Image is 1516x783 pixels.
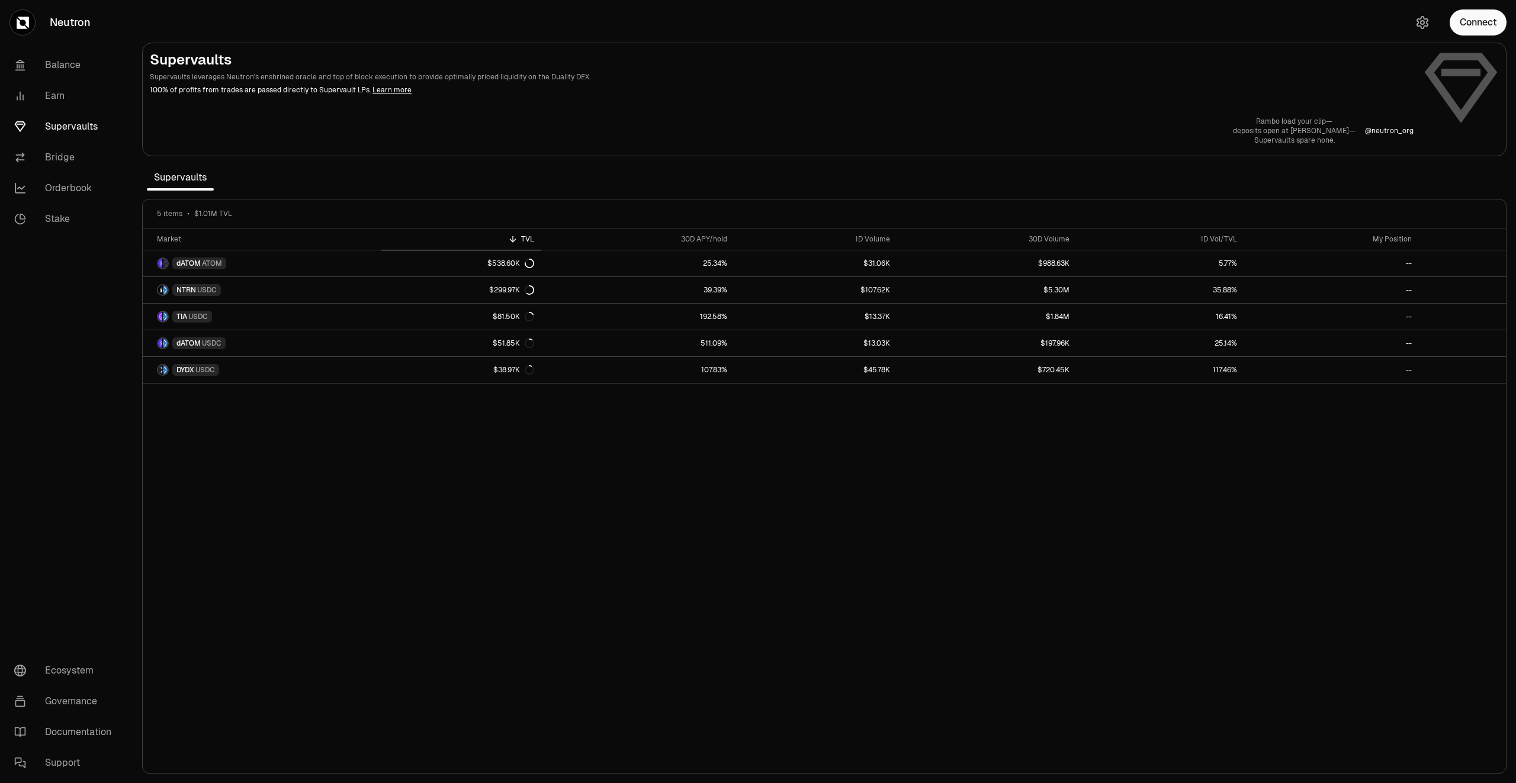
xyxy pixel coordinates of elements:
img: NTRN Logo [158,285,162,295]
a: $299.97K [381,277,541,303]
a: $538.60K [381,250,541,276]
span: USDC [188,312,208,321]
a: Bridge [5,142,128,173]
div: 1D Vol/TVL [1084,234,1238,244]
p: Rambo load your clip— [1233,117,1356,126]
a: 16.41% [1077,304,1245,330]
a: $13.37K [734,304,898,330]
a: 25.14% [1077,330,1245,356]
a: TIA LogoUSDC LogoTIAUSDC [143,304,381,330]
img: dATOM Logo [158,339,162,348]
a: 107.83% [541,357,734,383]
a: $38.97K [381,357,541,383]
span: DYDX [176,365,194,375]
a: Governance [5,686,128,717]
a: -- [1244,250,1418,276]
div: 30D Volume [904,234,1069,244]
a: Ecosystem [5,655,128,686]
div: $299.97K [489,285,534,295]
img: dATOM Logo [158,259,162,268]
a: 5.77% [1077,250,1245,276]
a: NTRN LogoUSDC LogoNTRNUSDC [143,277,381,303]
a: DYDX LogoUSDC LogoDYDXUSDC [143,357,381,383]
a: 35.88% [1077,277,1245,303]
a: Supervaults [5,111,128,142]
span: USDC [197,285,217,295]
p: Supervaults leverages Neutron's enshrined oracle and top of block execution to provide optimally ... [150,72,1414,82]
a: Support [5,747,128,778]
span: $1.01M TVL [194,209,232,218]
a: $107.62K [734,277,898,303]
p: 100% of profits from trades are passed directly to Supervault LPs. [150,85,1414,95]
img: DYDX Logo [158,365,162,375]
a: dATOM LogoUSDC LogodATOMUSDC [143,330,381,356]
a: dATOM LogoATOM LogodATOMATOM [143,250,381,276]
a: 192.58% [541,304,734,330]
a: Earn [5,80,128,111]
a: -- [1244,357,1418,383]
img: TIA Logo [158,312,162,321]
a: -- [1244,277,1418,303]
div: My Position [1251,234,1411,244]
div: 1D Volume [741,234,891,244]
a: $1.84M [897,304,1076,330]
a: Documentation [5,717,128,747]
h2: Supervaults [150,50,1414,69]
a: Balance [5,50,128,80]
span: TIA [176,312,187,321]
span: USDC [202,339,221,348]
a: 25.34% [541,250,734,276]
a: Rambo load your clip—deposits open at [PERSON_NAME]—Supervaults spare none. [1233,117,1356,145]
span: 5 items [157,209,182,218]
a: $81.50K [381,304,541,330]
a: @neutron_org [1365,126,1414,136]
a: Stake [5,204,128,234]
div: $81.50K [493,312,534,321]
a: 117.46% [1077,357,1245,383]
a: $720.45K [897,357,1076,383]
img: USDC Logo [163,285,168,295]
a: Orderbook [5,173,128,204]
a: -- [1244,330,1418,356]
span: NTRN [176,285,196,295]
div: 30D APY/hold [548,234,727,244]
a: $31.06K [734,250,898,276]
button: Connect [1450,9,1507,36]
span: dATOM [176,259,201,268]
p: deposits open at [PERSON_NAME]— [1233,126,1356,136]
span: Supervaults [147,166,214,189]
span: dATOM [176,339,201,348]
img: USDC Logo [163,312,168,321]
a: Learn more [372,85,412,95]
span: ATOM [202,259,222,268]
a: 39.39% [541,277,734,303]
a: $988.63K [897,250,1076,276]
a: -- [1244,304,1418,330]
a: $197.96K [897,330,1076,356]
div: $38.97K [493,365,534,375]
a: 511.09% [541,330,734,356]
a: $45.78K [734,357,898,383]
p: Supervaults spare none. [1233,136,1356,145]
p: @ neutron_org [1365,126,1414,136]
img: USDC Logo [163,365,168,375]
img: USDC Logo [163,339,168,348]
span: USDC [195,365,215,375]
div: Market [157,234,374,244]
img: ATOM Logo [163,259,168,268]
a: $51.85K [381,330,541,356]
a: $5.30M [897,277,1076,303]
div: $538.60K [487,259,534,268]
div: TVL [388,234,534,244]
div: $51.85K [493,339,534,348]
a: $13.03K [734,330,898,356]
